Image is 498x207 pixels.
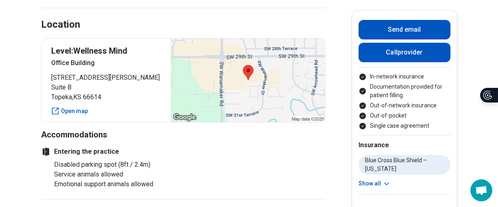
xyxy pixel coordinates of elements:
div: Open chat [470,179,492,201]
p: Office Building [51,58,161,68]
li: Service animals allowed [54,170,155,179]
button: Callprovider [359,43,450,62]
span: [STREET_ADDRESS][PERSON_NAME] [51,73,161,83]
li: Documentation provided for patient filling [359,83,450,100]
li: Disabled parking spot (8ft / 2.4m) [54,160,155,170]
button: Send email [359,20,450,39]
h2: Insurance [359,140,450,150]
h3: Accommodations [41,129,326,140]
a: Open map [51,107,161,115]
li: Out-of-pocket [359,111,450,120]
p: Level:Wellness Mind [51,45,161,57]
h4: Entering the practice [41,147,155,157]
span: Suite B [51,83,161,92]
h2: Location [41,18,80,32]
li: Blue Cross Blue Shield – [US_STATE] [359,155,450,174]
li: Out-of-network insurance [359,101,450,110]
button: Show all [359,179,391,188]
li: In-network insurance [359,72,450,81]
ul: Payment options [359,72,450,130]
li: Single case agreement [359,122,450,130]
li: Emotional support animals allowed [54,179,155,189]
span: Topeka , KS 66614 [51,92,161,102]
